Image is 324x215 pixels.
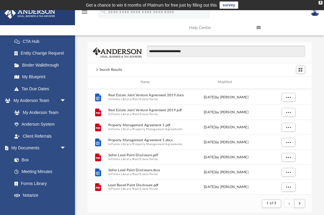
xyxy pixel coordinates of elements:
button: More options [281,153,295,162]
a: Help Center [184,16,252,40]
div: Name [108,79,185,85]
span: Seller Lead Paint Disclosure.docx [108,168,185,172]
button: Real Estate Forms [133,157,158,161]
button: Real Estate Forms [133,172,158,176]
span: In [108,157,185,161]
input: Search files and folders [147,46,305,57]
span: / [131,157,132,161]
div: Modified [187,79,264,85]
div: id [267,79,309,85]
a: Forms Library [8,178,69,190]
div: [DATE] by [PERSON_NAME] [187,94,264,100]
span: / [131,112,132,116]
div: [DATE] by [PERSON_NAME] [187,169,264,175]
div: id [90,79,105,85]
span: Property Management Agreement 1.pdf [108,123,185,127]
a: My Documentsarrow_drop_down [4,142,72,154]
span: arrow_drop_down [60,95,72,107]
button: Real Estate Forms [133,112,158,116]
a: Entity Change Request [8,47,75,59]
button: More options [281,168,295,177]
a: My Blueprint [8,71,72,83]
button: More options [281,183,295,192]
a: Notarize [8,190,72,202]
div: [DATE] by [PERSON_NAME] [187,124,264,130]
a: My Anderson Team [8,106,69,118]
span: / [131,97,132,101]
a: Binder Walkthrough [8,59,75,71]
div: close [319,1,322,4]
button: Forms Library [111,157,131,161]
span: / [131,187,132,191]
span: In [108,187,185,191]
button: Switch to Grid View [296,65,305,74]
button: More options [281,93,295,102]
span: In [108,97,185,101]
button: Forms Library [111,172,131,176]
span: / [131,142,132,146]
a: Meeting Minutes [8,166,72,178]
span: Lead Based Paint Disclosure.pdf [108,183,185,187]
i: menu [81,8,88,16]
button: Forms Library [111,112,131,116]
button: More options [281,123,295,132]
span: Property Management Agreement 1.docx [108,138,185,142]
span: arrow_drop_down [60,142,72,154]
button: Property Management Agreements [133,127,183,131]
span: Seller Lead Paint Disclosure.pdf [108,153,185,157]
button: Real Estate Forms [133,187,158,191]
a: Client Referrals [8,130,72,142]
span: Real Estate Joint Venture Agreement 2019.docx [108,93,185,97]
button: Real Estate Forms [133,97,158,101]
a: Anderson System [8,118,72,130]
button: Property Management Agreements [133,142,183,146]
span: In [108,172,185,176]
span: / [131,172,132,176]
div: [DATE] by [PERSON_NAME] [187,139,264,145]
div: [DATE] by [PERSON_NAME] [187,154,264,160]
a: Tax Due Dates [8,83,75,95]
span: Real Estate Joint Venture Agreement 2019.pdf [108,108,185,112]
span: In [108,142,185,146]
span: arrow_drop_down [60,201,72,214]
button: More options [281,108,295,117]
span: / [131,127,132,131]
a: Online Learningarrow_drop_down [4,201,72,213]
a: menu [81,11,88,16]
button: 1 of 3 [262,199,281,208]
button: Forms Library [111,97,131,101]
button: Forms Library [111,142,131,146]
a: survey [220,1,238,9]
img: Anderson Advisors Platinum Portal [3,7,57,19]
span: In [108,127,185,131]
div: grid [88,88,312,195]
span: In [108,112,185,116]
a: Box [8,154,69,166]
button: Forms Library [111,187,131,191]
a: My Anderson Teamarrow_drop_down [4,95,72,107]
div: [DATE] by [PERSON_NAME] [187,184,264,190]
div: [DATE] by [PERSON_NAME] [187,109,264,115]
div: Get a chance to win 6 months of Platinum for free just by filling out this [86,1,217,9]
img: User Pic [310,7,319,16]
button: More options [281,138,295,147]
div: Search Results [100,67,122,73]
i: search [100,8,107,15]
button: Forms Library [111,127,131,131]
a: CTA Hub [8,35,75,47]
